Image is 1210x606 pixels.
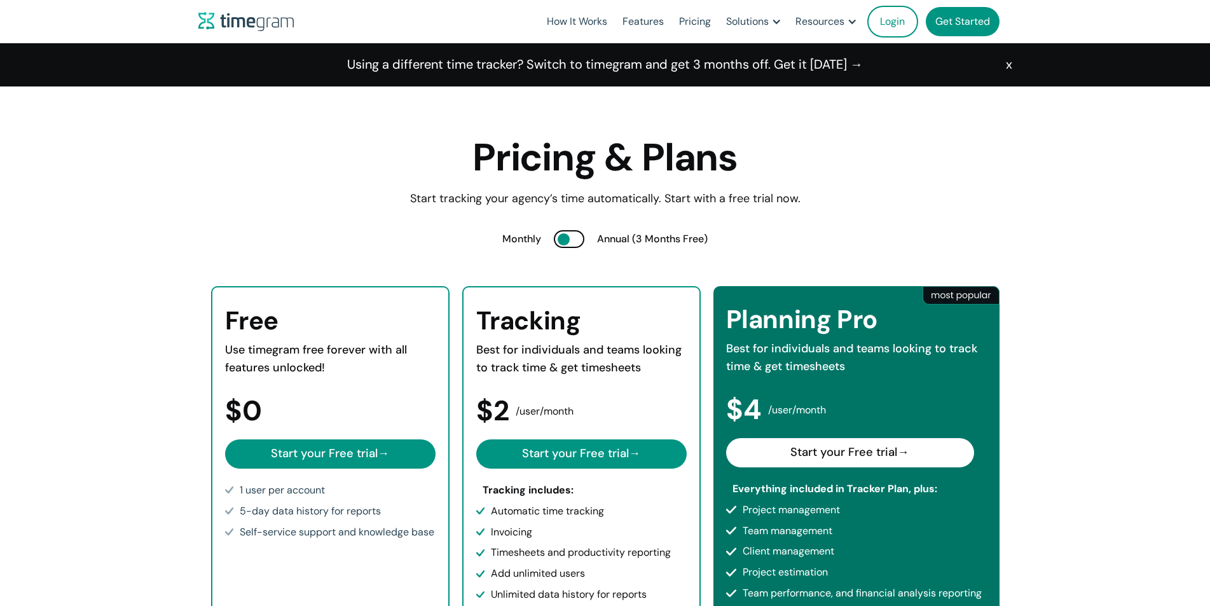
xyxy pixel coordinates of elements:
[476,341,687,377] div: Best for individuals and teams looking to track time & get timesheets
[726,305,987,334] h3: Planning Pro
[225,439,436,469] a: Start your Free trial→
[726,401,987,419] div: $4
[1006,56,1012,74] div: x
[491,565,585,582] div: Add unlimited users
[476,439,687,469] a: Start your Free trial→
[743,542,834,560] div: Client management
[726,438,974,467] a: Start your Free trial→
[491,586,647,603] div: Unlimited data history for reports
[629,446,640,461] span: →
[743,501,840,519] div: Project management
[306,137,904,178] h1: Pricing & Plans
[597,230,708,248] div: Annual (3 Months Free)
[491,502,604,520] div: Automatic time tracking
[240,523,434,541] div: Self-service support and knowledge base
[867,6,918,38] a: Login
[240,502,381,520] div: 5-day data history for reports
[225,403,436,420] div: $0
[491,523,532,541] div: Invoicing
[732,480,937,498] div: Everything included in Tracker Plan, plus:
[378,446,389,461] span: →
[347,56,863,74] a: Using a different time tracker? Switch to timegram and get 3 months off. Get it [DATE] →
[897,444,909,460] span: →
[795,13,844,31] div: Resources
[926,7,1000,36] a: Get Started
[516,403,574,420] span: /user/month
[743,522,832,540] div: Team management
[743,563,828,581] div: Project estimation
[726,13,769,31] div: Solutions
[768,401,826,419] span: /user/month
[743,584,982,602] div: Team performance, and financial analysis reporting
[502,230,541,248] div: Monthly
[483,481,574,499] div: Tracking includes:
[491,544,671,561] div: Timesheets and productivity reporting
[726,340,987,376] div: Best for individuals and teams looking to track time & get timesheets
[476,403,687,420] div: $2
[240,481,325,499] div: 1 user per account
[306,190,904,208] div: Start tracking your agency’s time automatically. Start with a free trial now.
[476,306,687,335] h3: Tracking
[225,306,436,335] h3: Free
[225,341,436,377] div: Use timegram free forever with all features unlocked!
